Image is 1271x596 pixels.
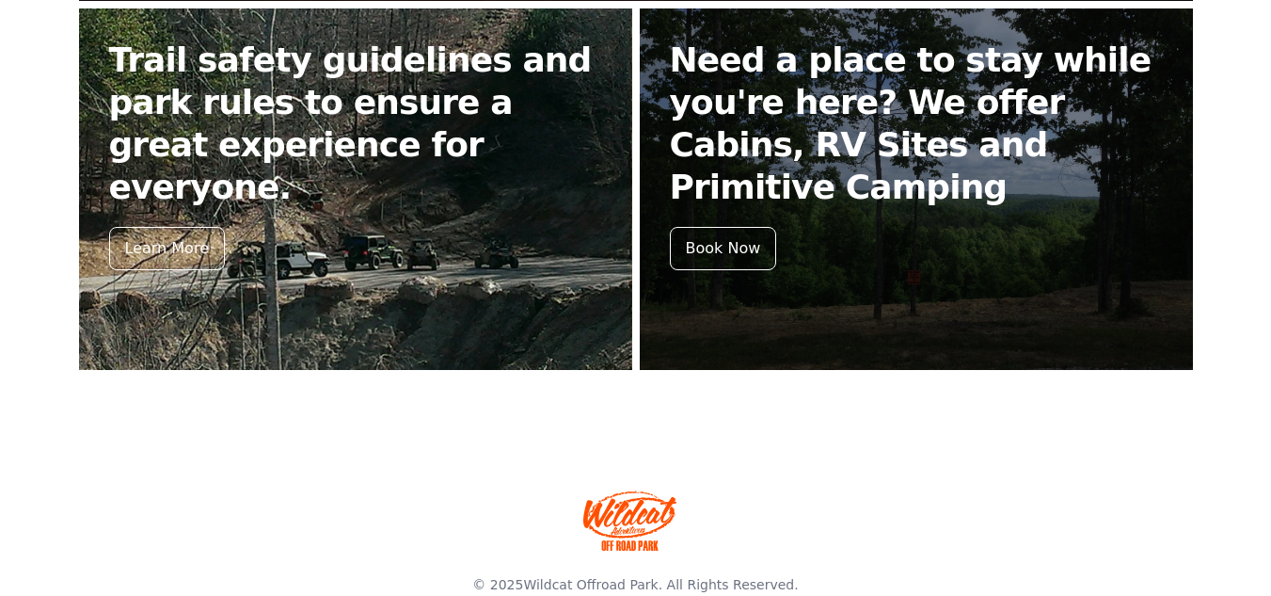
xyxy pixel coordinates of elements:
[472,577,798,592] span: © 2025 . All Rights Reserved.
[640,8,1193,370] a: Need a place to stay while you're here? We offer Cabins, RV Sites and Primitive Camping Book Now
[523,577,658,592] a: Wildcat Offroad Park
[79,8,632,370] a: Trail safety guidelines and park rules to ensure a great experience for everyone. Learn More
[583,491,677,551] img: Wildcat Offroad park
[670,227,777,270] div: Book Now
[670,39,1163,208] h2: Need a place to stay while you're here? We offer Cabins, RV Sites and Primitive Camping
[109,227,225,270] div: Learn More
[109,39,602,208] h2: Trail safety guidelines and park rules to ensure a great experience for everyone.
